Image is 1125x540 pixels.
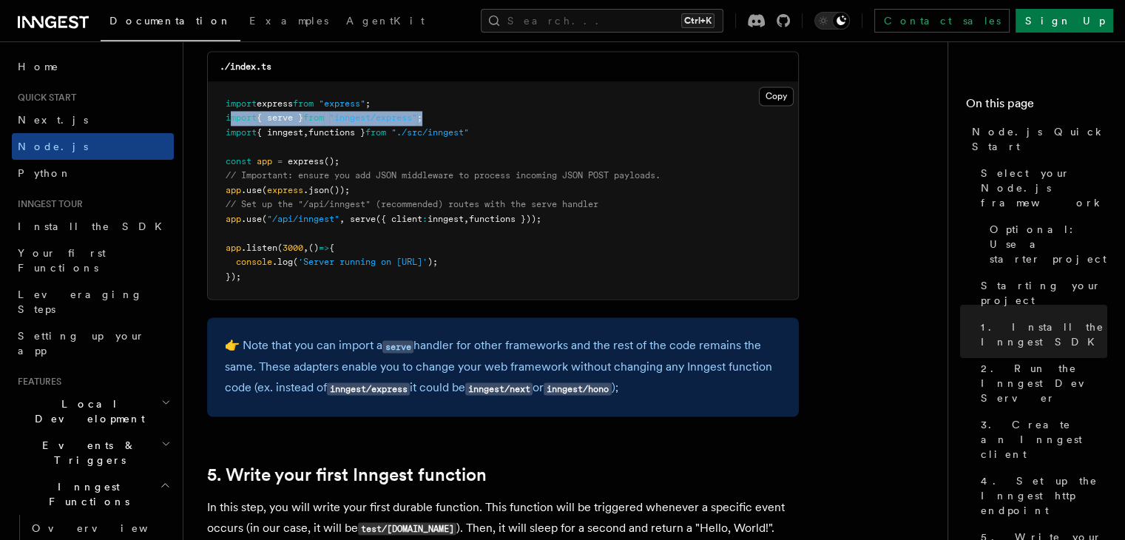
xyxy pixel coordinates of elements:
a: Home [12,53,174,80]
span: 3. Create an Inngest client [981,417,1107,462]
button: Toggle dark mode [814,12,850,30]
button: Events & Triggers [12,432,174,473]
span: 3000 [283,243,303,253]
span: const [226,156,251,166]
span: Select your Node.js framework [981,166,1107,210]
code: test/[DOMAIN_NAME] [358,522,456,535]
span: app [257,156,272,166]
span: import [226,112,257,123]
a: Select your Node.js framework [975,160,1107,216]
code: inngest/express [327,382,410,395]
a: Starting your project [975,272,1107,314]
span: .listen [241,243,277,253]
span: ( [262,214,267,224]
span: Features [12,376,61,388]
a: Python [12,160,174,186]
a: Sign Up [1016,9,1113,33]
a: 1. Install the Inngest SDK [975,314,1107,355]
code: inngest/next [465,382,533,395]
span: Home [18,59,59,74]
span: => [319,243,329,253]
a: Documentation [101,4,240,41]
span: AgentKit [346,15,425,27]
a: Your first Functions [12,240,174,281]
span: ()); [329,185,350,195]
span: , [303,127,308,138]
span: Examples [249,15,328,27]
a: serve [382,338,413,352]
p: In this step, you will write your first durable function. This function will be triggered wheneve... [207,496,799,539]
button: Copy [759,87,794,106]
span: , [339,214,345,224]
span: (); [324,156,339,166]
span: functions } [308,127,365,138]
span: .log [272,257,293,267]
a: Contact sales [874,9,1010,33]
span: // Set up the "/api/inngest" (recommended) routes with the serve handler [226,199,598,209]
span: ( [262,185,267,195]
a: Install the SDK [12,213,174,240]
span: .use [241,214,262,224]
code: ./index.ts [220,61,271,72]
span: "express" [319,98,365,109]
span: { [329,243,334,253]
span: Quick start [12,92,76,104]
span: functions })); [469,214,541,224]
a: AgentKit [337,4,433,40]
span: , [464,214,469,224]
span: from [365,127,386,138]
span: { inngest [257,127,303,138]
span: from [293,98,314,109]
span: Inngest tour [12,198,83,210]
span: app [226,214,241,224]
span: ; [417,112,422,123]
a: Examples [240,4,337,40]
span: app [226,243,241,253]
span: serve [350,214,376,224]
span: Documentation [109,15,232,27]
button: Search...Ctrl+K [481,9,723,33]
span: // Important: ensure you add JSON middleware to process incoming JSON POST payloads. [226,170,661,180]
span: ( [293,257,298,267]
a: 5. Write your first Inngest function [207,464,487,485]
span: "./src/inngest" [391,127,469,138]
a: Setting up your app [12,323,174,364]
a: 2. Run the Inngest Dev Server [975,355,1107,411]
span: app [226,185,241,195]
span: "/api/inngest" [267,214,339,224]
span: ( [277,243,283,253]
span: Python [18,167,72,179]
button: Inngest Functions [12,473,174,515]
button: Local Development [12,391,174,432]
span: inngest [428,214,464,224]
span: ; [365,98,371,109]
kbd: Ctrl+K [681,13,714,28]
span: , [303,243,308,253]
span: = [277,156,283,166]
span: Overview [32,522,184,534]
span: 4. Set up the Inngest http endpoint [981,473,1107,518]
span: Inngest Functions [12,479,160,509]
span: Optional: Use a starter project [990,222,1107,266]
span: import [226,98,257,109]
span: () [308,243,319,253]
span: Starting your project [981,278,1107,308]
span: express [257,98,293,109]
span: .use [241,185,262,195]
span: from [303,112,324,123]
code: inngest/hono [544,382,611,395]
span: Local Development [12,396,161,426]
a: Leveraging Steps [12,281,174,323]
h4: On this page [966,95,1107,118]
span: ({ client [376,214,422,224]
span: 'Server running on [URL]' [298,257,428,267]
a: Optional: Use a starter project [984,216,1107,272]
span: 2. Run the Inngest Dev Server [981,361,1107,405]
p: 👉 Note that you can import a handler for other frameworks and the rest of the code remains the sa... [225,335,781,399]
span: express [288,156,324,166]
a: 3. Create an Inngest client [975,411,1107,468]
span: .json [303,185,329,195]
span: express [267,185,303,195]
span: Leveraging Steps [18,288,143,315]
span: }); [226,271,241,282]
